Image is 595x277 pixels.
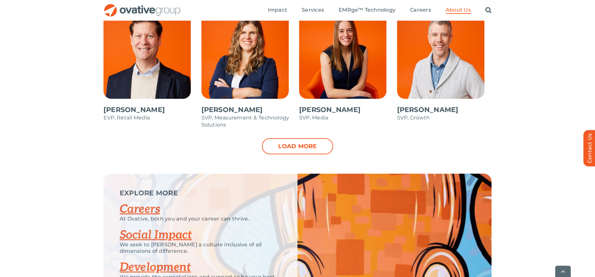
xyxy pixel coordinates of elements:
span: Services [302,7,324,13]
a: Development [120,260,191,274]
p: We seek to [PERSON_NAME] a culture inclusive of all dimensions of difference. [120,241,281,254]
span: About Us [446,7,471,13]
span: EMRge™ Technology [339,7,395,13]
a: Impact [268,7,287,14]
a: Search [485,7,492,14]
a: Careers [120,202,160,216]
a: Careers [410,7,431,14]
a: Social Impact [120,228,192,242]
a: EMRge™ Technology [339,7,395,14]
a: Load more [262,138,333,154]
p: EXPLORE MORE [120,190,281,196]
p: At Ovative, both you and your career can thrive. [120,216,281,222]
a: Services [302,7,324,14]
a: OG_Full_horizontal_RGB [103,3,181,9]
span: Careers [410,7,431,13]
a: About Us [446,7,471,14]
span: Impact [268,7,287,13]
